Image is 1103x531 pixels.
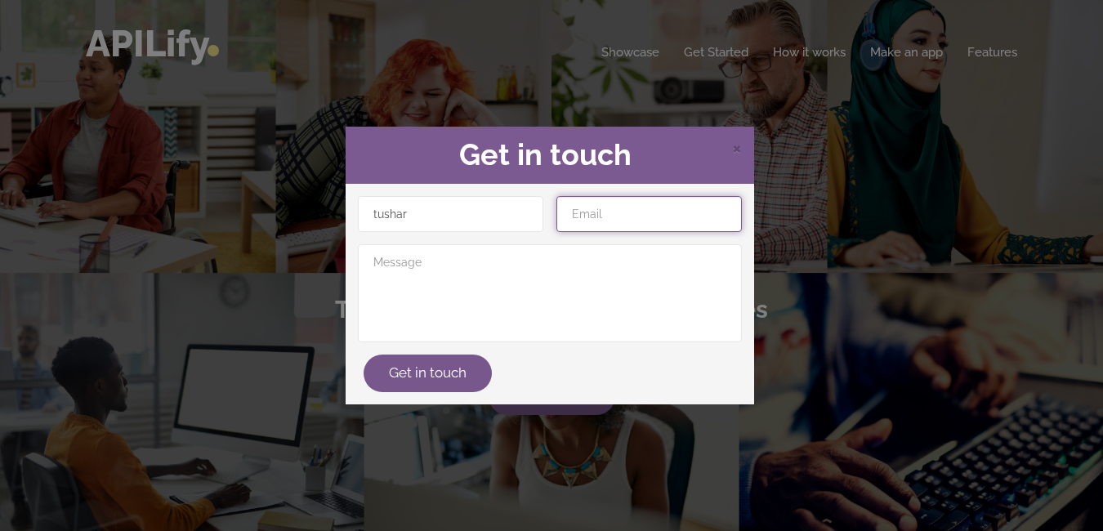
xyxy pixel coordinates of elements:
[732,135,742,159] span: ×
[358,196,543,232] input: Name
[364,355,492,392] button: Get in touch
[732,137,742,158] span: Close
[358,139,742,172] h2: Get in touch
[556,196,742,232] input: Email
